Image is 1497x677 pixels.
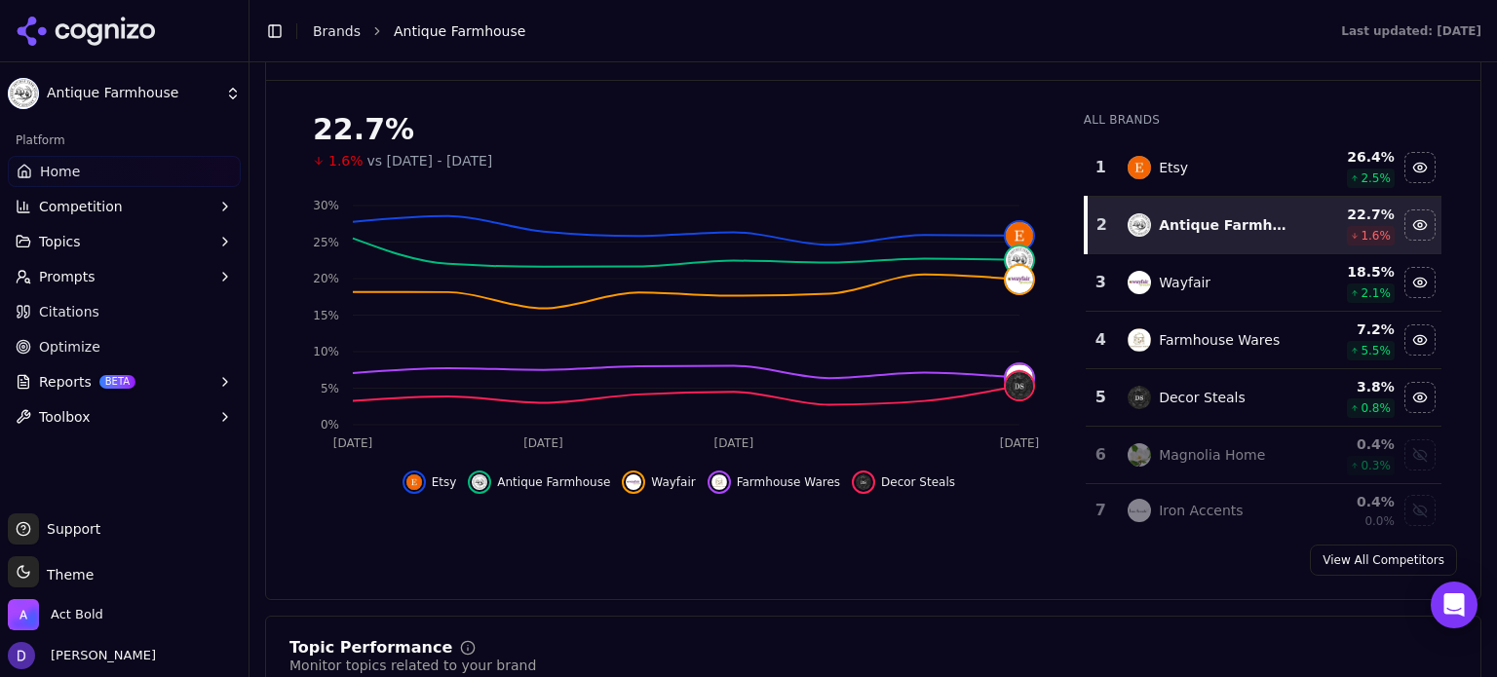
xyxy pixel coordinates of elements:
div: 18.5 % [1304,262,1395,282]
div: Etsy [1159,158,1188,177]
div: 3 [1094,271,1108,294]
tspan: [DATE] [523,436,563,450]
span: Toolbox [39,407,91,427]
div: Magnolia Home [1159,445,1265,465]
button: Hide decor steals data [852,470,955,494]
div: 5 [1094,386,1108,409]
nav: breadcrumb [313,21,1302,41]
button: Competition [8,191,241,222]
span: Decor Steals [881,474,955,490]
tr: 2antique farmhouseAntique Farmhouse22.7%1.6%Hide antique farmhouse data [1086,197,1441,254]
tr: 4farmhouse waresFarmhouse Wares7.2%5.5%Hide farmhouse wares data [1086,312,1441,369]
button: Hide decor steals data [1404,382,1436,413]
tr: 1etsyEtsy26.4%2.5%Hide etsy data [1086,139,1441,197]
span: 1.6% [328,151,364,170]
img: antique farmhouse [472,474,487,490]
tspan: 25% [313,236,339,249]
img: farmhouse wares [1128,328,1151,352]
button: Topics [8,226,241,257]
img: antique farmhouse [1006,246,1033,274]
button: Hide wayfair data [622,470,695,494]
div: Decor Steals [1159,388,1246,407]
button: Hide antique farmhouse data [1404,209,1436,241]
img: Act Bold [8,599,39,630]
span: 1.6 % [1361,228,1391,244]
span: Act Bold [51,606,103,623]
span: 0.3 % [1361,458,1391,473]
a: Optimize [8,331,241,362]
div: Last updated: [DATE] [1341,23,1481,39]
span: Optimize [39,337,100,357]
img: decor steals [1128,386,1151,409]
tspan: 20% [313,272,339,285]
div: Platform [8,125,241,156]
button: Hide wayfair data [1404,267,1436,298]
span: 2.5 % [1361,170,1391,186]
button: Hide antique farmhouse data [468,470,610,494]
button: Open organization switcher [8,599,103,630]
button: Prompts [8,261,241,292]
button: ReportsBETA [8,366,241,397]
img: magnolia home [1128,443,1151,467]
img: etsy [1006,222,1033,249]
tspan: 10% [313,345,339,358]
span: Home [40,162,80,181]
a: Citations [8,296,241,327]
img: farmhouse wares [711,474,727,490]
img: farmhouse wares [1006,364,1033,392]
span: Farmhouse Wares [737,474,840,490]
span: vs [DATE] - [DATE] [367,151,493,170]
div: Open Intercom Messenger [1431,582,1478,628]
tspan: [DATE] [333,436,373,450]
span: 0.8 % [1361,400,1391,416]
div: 0.4 % [1304,492,1395,511]
div: 3.8 % [1304,377,1395,396]
button: Hide etsy data [403,470,457,494]
img: decor steals [1006,372,1033,399]
div: Monitor topics related to your brand [289,656,536,675]
div: 4 [1094,328,1108,352]
a: Home [8,156,241,187]
img: antique farmhouse [1128,213,1151,237]
div: Antique Farmhouse [1159,215,1288,235]
span: Topics [39,232,81,251]
span: Competition [39,197,123,216]
tspan: [DATE] [714,436,754,450]
tr: 7iron accentsIron Accents0.4%0.0%Show iron accents data [1086,484,1441,538]
span: 0.0% [1364,513,1395,529]
div: 26.4 % [1304,147,1395,167]
span: Antique Farmhouse [47,85,217,102]
span: Prompts [39,267,96,286]
img: decor steals [856,474,871,490]
div: Data table [1084,139,1441,591]
button: Hide farmhouse wares data [708,470,840,494]
div: Topic Performance [289,640,452,656]
div: Wayfair [1159,273,1210,292]
button: Hide farmhouse wares data [1404,324,1436,356]
button: Toolbox [8,401,241,433]
span: Antique Farmhouse [497,474,610,490]
span: Etsy [432,474,457,490]
div: 7 [1094,499,1108,522]
div: 1 [1094,156,1108,179]
img: wayfair [626,474,641,490]
tspan: 5% [321,382,339,395]
button: Show magnolia home data [1404,439,1436,470]
span: Reports [39,372,92,392]
tspan: 15% [313,309,339,322]
div: 22.7% [313,112,1045,147]
div: Iron Accents [1159,501,1243,520]
div: 6 [1094,443,1108,467]
div: 22.7 % [1304,205,1395,224]
span: Support [39,519,100,539]
div: 7.2 % [1304,320,1395,339]
div: 2 [1095,213,1108,237]
span: Antique Farmhouse [394,21,525,41]
img: wayfair [1006,266,1033,293]
span: 2.1 % [1361,285,1391,301]
button: Show iron accents data [1404,495,1436,526]
img: Antique Farmhouse [8,78,39,109]
img: David White [8,642,35,669]
div: 0.4 % [1304,434,1395,454]
div: Farmhouse Wares [1159,330,1280,350]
